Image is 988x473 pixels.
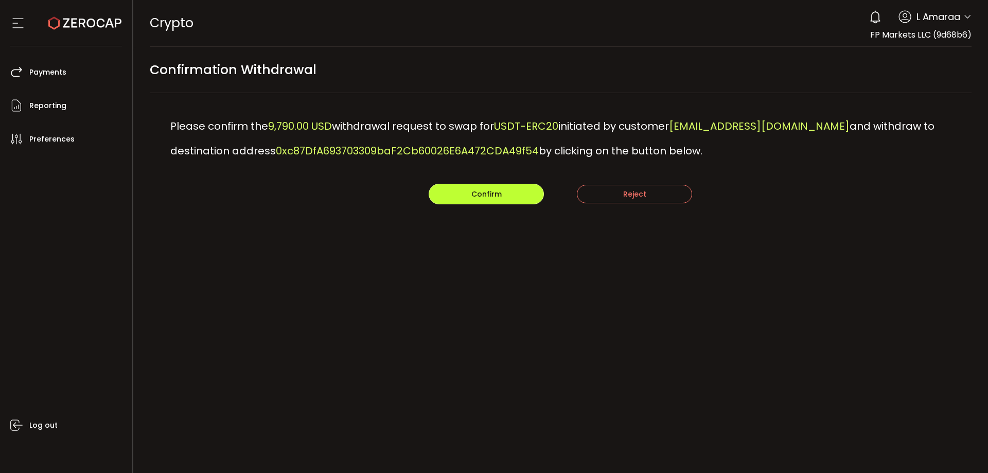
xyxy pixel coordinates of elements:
span: L Amaraa [916,10,960,24]
span: Confirmation Withdrawal [150,58,316,81]
span: Payments [29,65,66,80]
iframe: Chat Widget [868,362,988,473]
span: Please confirm the [170,119,268,133]
span: initiated by customer [558,119,669,133]
span: 0xc87DfA693703309baF2Cb60026E6A472CDA49f54 [276,144,539,158]
span: [EMAIL_ADDRESS][DOMAIN_NAME] [669,119,850,133]
button: Confirm [429,184,544,204]
span: Reject [623,189,646,199]
span: Reporting [29,98,66,113]
span: by clicking on the button below. [539,144,702,158]
span: Preferences [29,132,75,147]
span: Crypto [150,14,193,32]
span: Confirm [471,189,502,199]
button: Reject [577,185,692,203]
span: withdrawal request to swap for [332,119,494,133]
span: FP Markets LLC (9d68b6) [870,29,972,41]
span: Log out [29,418,58,433]
span: USDT-ERC20 [494,119,558,133]
span: 9,790.00 USD [268,119,332,133]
